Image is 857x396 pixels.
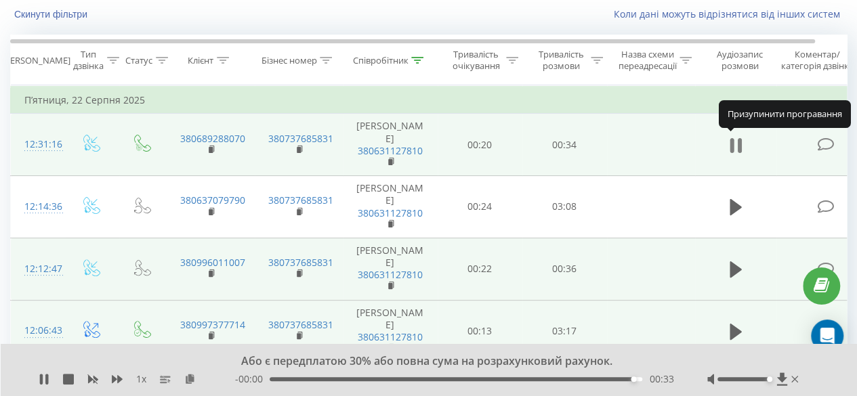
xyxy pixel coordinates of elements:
td: 00:24 [438,176,522,238]
a: 380631127810 [358,144,423,157]
div: Статус [125,55,152,66]
div: Тип дзвінка [73,49,104,72]
td: 00:13 [438,300,522,362]
a: 380631127810 [358,330,423,343]
a: 380737685831 [268,318,333,331]
td: [PERSON_NAME] [343,300,438,362]
a: 380737685831 [268,132,333,145]
td: [PERSON_NAME] [343,114,438,176]
a: 380737685831 [268,194,333,206]
a: Коли дані можуть відрізнятися вiд інших систем [614,7,847,20]
a: 380631127810 [358,206,423,219]
a: 380737685831 [268,256,333,269]
td: 00:34 [522,114,607,176]
td: 03:17 [522,300,607,362]
a: 380689288070 [180,132,245,145]
td: 00:36 [522,238,607,300]
a: 380631127810 [358,268,423,281]
button: Скинути фільтри [10,8,94,20]
div: Accessibility label [767,376,772,382]
div: 12:12:47 [24,256,51,282]
div: Співробітник [352,55,408,66]
div: Бізнес номер [261,55,316,66]
div: Призупинити програвання [719,100,851,127]
div: 12:31:16 [24,131,51,158]
div: Тривалість розмови [534,49,587,72]
a: 380997377714 [180,318,245,331]
td: 00:20 [438,114,522,176]
div: Коментар/категорія дзвінка [778,49,857,72]
div: 12:14:36 [24,194,51,220]
div: Назва схеми переадресації [618,49,676,72]
div: Аудіозапис розмови [707,49,772,72]
a: 380637079790 [180,194,245,206]
div: Або є передплатою 30% або повна сума на розрахунковий рахунок. [115,354,726,369]
div: [PERSON_NAME] [2,55,70,66]
a: 380996011007 [180,256,245,269]
td: 03:08 [522,176,607,238]
div: 12:06:43 [24,317,51,344]
div: Open Intercom Messenger [811,320,843,352]
td: 00:22 [438,238,522,300]
span: 1 x [136,372,146,386]
td: [PERSON_NAME] [343,238,438,300]
div: Клієнт [188,55,213,66]
td: [PERSON_NAME] [343,176,438,238]
span: 00:33 [649,372,673,386]
div: Тривалість очікування [449,49,503,72]
div: Accessibility label [631,376,636,382]
span: - 00:00 [235,372,270,386]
